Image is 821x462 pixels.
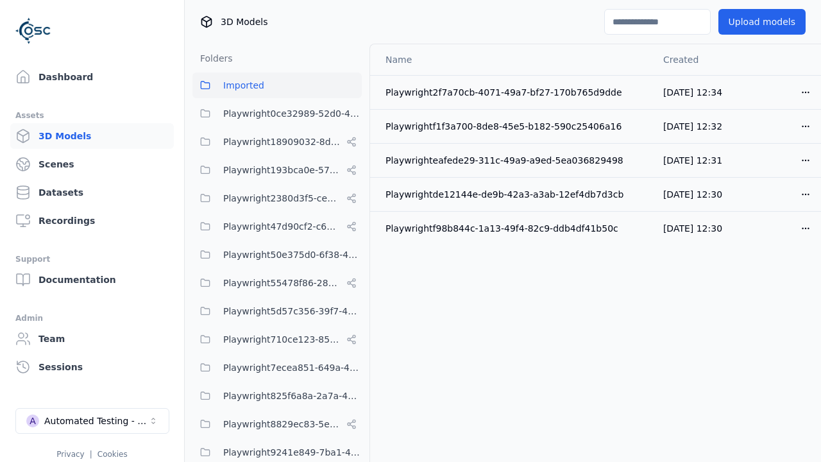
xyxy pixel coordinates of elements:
button: Playwright8829ec83-5e68-4376-b984-049061a310ed [192,411,362,437]
div: Playwrightf1f3a700-8de8-45e5-b182-590c25406a16 [385,120,643,133]
button: Playwright5d57c356-39f7-47ed-9ab9-d0409ac6cddc [192,298,362,324]
span: [DATE] 12:32 [663,121,722,132]
div: Support [15,252,169,267]
span: | [90,450,92,459]
span: Playwright0ce32989-52d0-45cf-b5b9-59d5033d313a [223,106,362,121]
span: Playwright2380d3f5-cebf-494e-b965-66be4d67505e [223,191,341,206]
button: Select a workspace [15,408,169,434]
a: Scenes [10,151,174,177]
a: Documentation [10,267,174,293]
div: Playwrightde12144e-de9b-42a3-a3ab-12ef4db7d3cb [385,188,643,201]
span: [DATE] 12:30 [663,223,722,234]
div: A [26,415,39,427]
div: Assets [15,108,169,123]
span: [DATE] 12:31 [663,155,722,166]
button: Playwright193bca0e-57fa-418d-8ea9-45122e711dc7 [192,157,362,183]
span: Playwright47d90cf2-c635-4353-ba3b-5d4538945666 [223,219,341,234]
span: Playwright193bca0e-57fa-418d-8ea9-45122e711dc7 [223,162,341,178]
th: Created [653,44,738,75]
span: Playwright18909032-8d07-45c5-9c81-9eec75d0b16b [223,134,341,150]
a: Datasets [10,180,174,205]
button: Playwright7ecea851-649a-419a-985e-fcff41a98b20 [192,355,362,381]
div: Admin [15,311,169,326]
a: Privacy [56,450,84,459]
div: Playwright2f7a70cb-4071-49a7-bf27-170b765d9dde [385,86,643,99]
span: [DATE] 12:30 [663,189,722,200]
span: Playwright50e375d0-6f38-48a7-96e0-b0dcfa24b72f [223,247,362,262]
a: Team [10,326,174,352]
button: Playwright47d90cf2-c635-4353-ba3b-5d4538945666 [192,214,362,239]
a: Dashboard [10,64,174,90]
span: Playwright9241e849-7ba1-474f-9275-02cfa81d37fc [223,445,362,460]
h3: Folders [192,52,233,65]
span: Imported [223,78,264,93]
a: Recordings [10,208,174,234]
a: Sessions [10,354,174,380]
a: Cookies [97,450,128,459]
div: Playwrighteafede29-311c-49a9-a9ed-5ea036829498 [385,154,643,167]
span: Playwright710ce123-85fd-4f8c-9759-23c3308d8830 [223,332,341,347]
span: 3D Models [221,15,267,28]
button: Playwright55478f86-28dc-49b8-8d1f-c7b13b14578c [192,270,362,296]
img: Logo [15,13,51,49]
button: Playwright18909032-8d07-45c5-9c81-9eec75d0b16b [192,129,362,155]
th: Name [370,44,653,75]
span: Playwright7ecea851-649a-419a-985e-fcff41a98b20 [223,360,362,375]
button: Imported [192,73,362,98]
button: Playwright50e375d0-6f38-48a7-96e0-b0dcfa24b72f [192,242,362,268]
button: Playwright0ce32989-52d0-45cf-b5b9-59d5033d313a [192,101,362,126]
button: Upload models [718,9,806,35]
button: Playwright825f6a8a-2a7a-425c-94f7-650318982f69 [192,383,362,409]
a: 3D Models [10,123,174,149]
span: [DATE] 12:34 [663,87,722,98]
span: Playwright5d57c356-39f7-47ed-9ab9-d0409ac6cddc [223,304,362,319]
div: Automated Testing - Playwright [44,415,148,427]
span: Playwright55478f86-28dc-49b8-8d1f-c7b13b14578c [223,275,341,291]
button: Playwright2380d3f5-cebf-494e-b965-66be4d67505e [192,185,362,211]
button: Playwright710ce123-85fd-4f8c-9759-23c3308d8830 [192,327,362,352]
span: Playwright8829ec83-5e68-4376-b984-049061a310ed [223,416,341,432]
div: Playwrightf98b844c-1a13-49f4-82c9-ddb4df41b50c [385,222,643,235]
span: Playwright825f6a8a-2a7a-425c-94f7-650318982f69 [223,388,362,404]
